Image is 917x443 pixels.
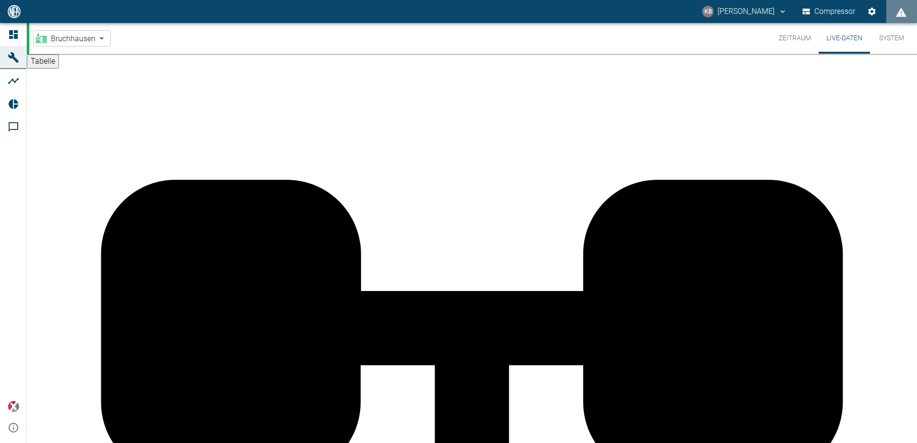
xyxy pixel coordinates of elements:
[27,54,59,69] button: Tabelle
[819,23,870,54] button: Live-Daten
[863,3,881,20] button: Einstellungen
[8,401,19,412] img: Xplore Logo
[51,33,95,44] span: Bruchhausen
[771,23,819,54] button: Zeitraum
[7,5,22,18] img: logo
[35,33,95,44] a: Bruchhausen
[870,23,913,54] button: System
[701,3,788,20] button: kevin.bittner@arcanum-energy.de
[702,6,714,17] div: KB
[800,3,858,20] button: Compressor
